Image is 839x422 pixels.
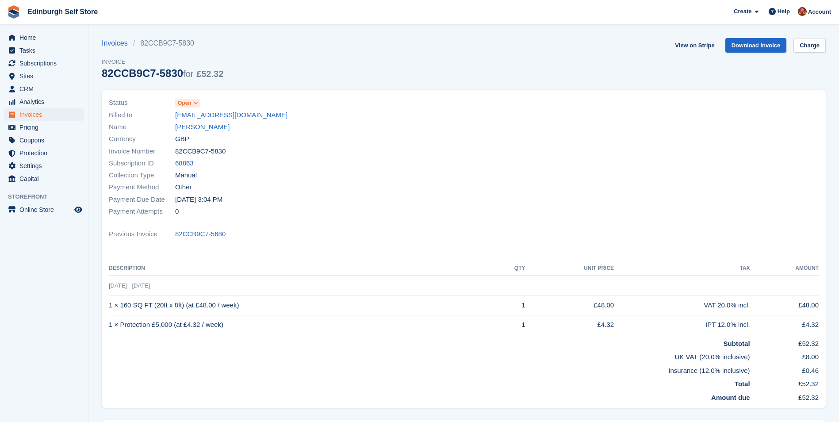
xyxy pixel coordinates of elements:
a: [EMAIL_ADDRESS][DOMAIN_NAME] [175,110,287,120]
a: menu [4,31,84,44]
a: Open [175,98,200,108]
a: [PERSON_NAME] [175,122,230,132]
span: Manual [175,170,197,180]
th: Tax [614,261,750,276]
span: Collection Type [109,170,175,180]
a: menu [4,57,84,69]
span: Invoice Number [109,146,175,157]
span: Subscription ID [109,158,175,169]
th: Amount [750,261,819,276]
td: £48.00 [525,295,614,315]
td: 1 [493,315,525,335]
a: Preview store [73,204,84,215]
a: View on Stripe [671,38,718,53]
span: Payment Method [109,182,175,192]
span: Account [808,8,831,16]
td: £52.32 [750,376,819,389]
a: 82CCB9C7-5680 [175,229,226,239]
a: menu [4,83,84,95]
span: Protection [19,147,73,159]
a: Charge [793,38,826,53]
a: menu [4,96,84,108]
a: menu [4,203,84,216]
span: Pricing [19,121,73,134]
time: 2025-08-27 14:04:44 UTC [175,195,222,205]
span: CRM [19,83,73,95]
strong: Subtotal [724,340,750,347]
span: Help [778,7,790,16]
td: £52.32 [750,389,819,403]
a: 68863 [175,158,194,169]
span: Invoices [19,108,73,121]
td: £4.32 [750,315,819,335]
span: Storefront [8,192,88,201]
td: £48.00 [750,295,819,315]
span: Coupons [19,134,73,146]
strong: Total [735,380,750,387]
a: Download Invoice [725,38,787,53]
span: Tasks [19,44,73,57]
span: Name [109,122,175,132]
a: menu [4,160,84,172]
th: Description [109,261,493,276]
td: UK VAT (20.0% inclusive) [109,349,750,362]
a: Edinburgh Self Store [24,4,101,19]
td: £8.00 [750,349,819,362]
span: Open [178,99,192,107]
div: VAT 20.0% incl. [614,300,750,311]
span: Subscriptions [19,57,73,69]
span: Payment Attempts [109,207,175,217]
span: for [183,69,193,79]
span: Other [175,182,192,192]
td: 1 [493,295,525,315]
span: Settings [19,160,73,172]
td: 1 × 160 SQ FT (20ft x 8ft) (at £48.00 / week) [109,295,493,315]
a: Invoices [102,38,133,49]
td: £0.46 [750,362,819,376]
span: [DATE] - [DATE] [109,282,150,289]
img: stora-icon-8386f47178a22dfd0bd8f6a31ec36ba5ce8667c1dd55bd0f319d3a0aa187defe.svg [7,5,20,19]
span: Billed to [109,110,175,120]
span: Currency [109,134,175,144]
span: Analytics [19,96,73,108]
span: 82CCB9C7-5830 [175,146,226,157]
td: £4.32 [525,315,614,335]
span: Status [109,98,175,108]
span: GBP [175,134,189,144]
a: menu [4,173,84,185]
td: £52.32 [750,335,819,349]
span: Sites [19,70,73,82]
td: Insurance (12.0% inclusive) [109,362,750,376]
span: Invoice [102,58,223,66]
a: menu [4,70,84,82]
span: Online Store [19,203,73,216]
div: IPT 12.0% incl. [614,320,750,330]
td: 1 × Protection £5,000 (at £4.32 / week) [109,315,493,335]
span: Home [19,31,73,44]
th: Unit Price [525,261,614,276]
span: Capital [19,173,73,185]
th: QTY [493,261,525,276]
span: 0 [175,207,179,217]
a: menu [4,147,84,159]
a: menu [4,44,84,57]
span: Previous Invoice [109,229,175,239]
a: menu [4,121,84,134]
a: menu [4,108,84,121]
nav: breadcrumbs [102,38,223,49]
span: Create [734,7,751,16]
span: Payment Due Date [109,195,175,205]
img: Lucy Michalec [798,7,807,16]
span: £52.32 [196,69,223,79]
a: menu [4,134,84,146]
strong: Amount due [711,394,750,401]
div: 82CCB9C7-5830 [102,67,223,79]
